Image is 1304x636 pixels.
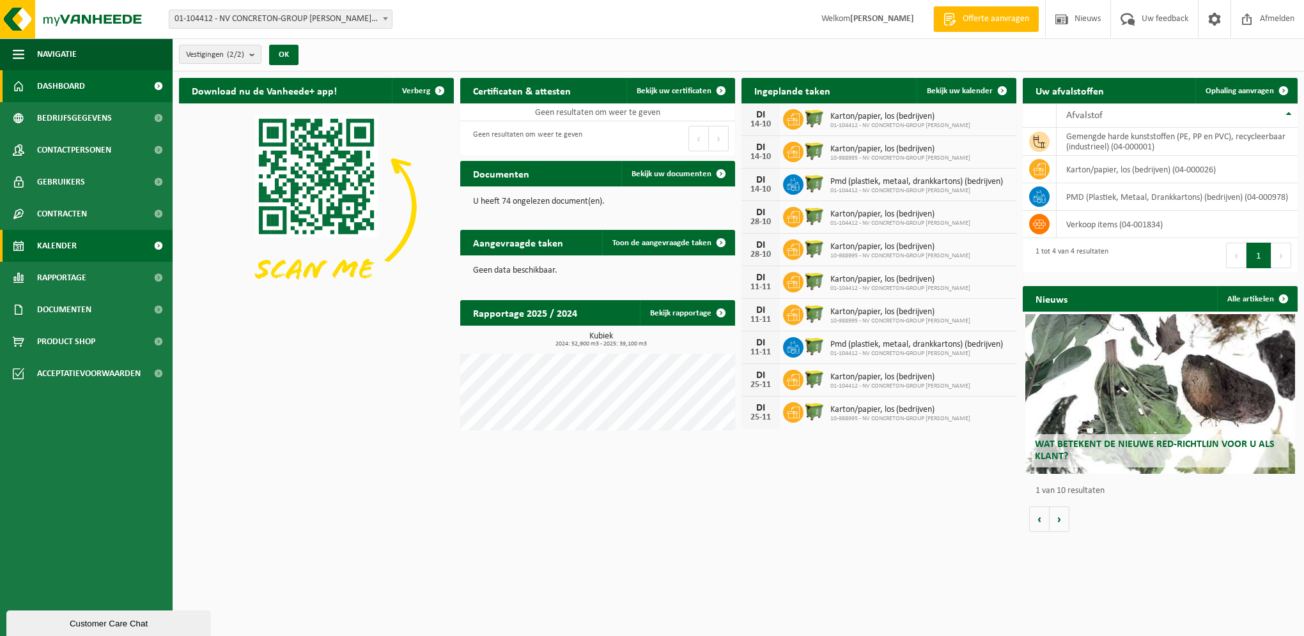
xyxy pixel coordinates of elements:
[803,107,825,129] img: WB-1100-HPE-GN-51
[803,400,825,422] img: WB-1100-HPE-GN-51
[169,10,392,28] span: 01-104412 - NV CONCRETON-GROUP W.NAESSENS - SCHENDELBEKE
[1066,110,1103,121] span: Afvalstof
[179,78,350,103] h2: Download nu de Vanheede+ app!
[37,326,95,358] span: Product Shop
[37,70,85,102] span: Dashboard
[803,303,825,324] img: WB-1100-HPE-GN-51
[917,78,1015,103] a: Bekijk uw kalender
[748,153,773,162] div: 14-10
[460,230,576,255] h2: Aangevraagde taken
[830,405,970,415] span: Karton/papier, los (bedrijven)
[748,218,773,227] div: 28-10
[933,6,1039,32] a: Offerte aanvragen
[1035,439,1275,462] span: Wat betekent de nieuwe RED-richtlijn voor u als klant?
[830,252,970,260] span: 10-988995 - NV CONCRETON-GROUP [PERSON_NAME]
[830,275,970,285] span: Karton/papier, los (bedrijven)
[612,239,711,247] span: Toon de aangevraagde taken
[748,305,773,315] div: DI
[460,78,584,103] h2: Certificaten & attesten
[830,285,970,292] span: 01-104412 - NV CONCRETON-GROUP [PERSON_NAME]
[186,45,244,64] span: Vestigingen
[748,370,773,381] div: DI
[392,78,453,103] button: Verberg
[1246,243,1271,268] button: 1
[748,250,773,259] div: 28-10
[37,166,85,198] span: Gebruikers
[402,87,430,95] span: Verberg
[830,317,970,325] span: 10-988995 - NV CONCRETON-GROUP [PERSON_NAME]
[37,262,86,294] span: Rapportage
[830,155,970,162] span: 10-988995 - NV CONCRETON-GROUP [PERSON_NAME]
[1057,128,1298,156] td: gemengde harde kunststoffen (PE, PP en PVC), recycleerbaar (industrieel) (04-000001)
[830,144,970,155] span: Karton/papier, los (bedrijven)
[1271,243,1291,268] button: Next
[37,102,112,134] span: Bedrijfsgegevens
[602,230,734,255] a: Toon de aangevraagde taken
[37,38,77,70] span: Navigatie
[1206,87,1274,95] span: Ophaling aanvragen
[640,300,734,326] a: Bekijk rapportage
[748,413,773,422] div: 25-11
[830,415,970,423] span: 10-988995 - NV CONCRETON-GROUP [PERSON_NAME]
[637,87,711,95] span: Bekijk uw certificaten
[227,50,244,59] count: (2/2)
[467,341,735,347] span: 2024: 52,900 m3 - 2025: 39,100 m3
[927,87,993,95] span: Bekijk uw kalender
[460,103,735,121] td: Geen resultaten om weer te geven
[269,45,299,65] button: OK
[473,197,722,206] p: U heeft 74 ongelezen document(en).
[37,358,141,390] span: Acceptatievoorwaarden
[830,372,970,382] span: Karton/papier, los (bedrijven)
[1023,78,1117,103] h2: Uw afvalstoffen
[626,78,734,103] a: Bekijk uw certificaten
[830,350,1003,358] span: 01-104412 - NV CONCRETON-GROUP [PERSON_NAME]
[803,270,825,292] img: WB-1100-HPE-GN-51
[803,335,825,357] img: WB-1100-HPE-GN-50
[467,332,735,347] h3: Kubiek
[830,122,970,130] span: 01-104412 - NV CONCRETON-GROUP [PERSON_NAME]
[632,170,711,178] span: Bekijk uw documenten
[1195,78,1296,103] a: Ophaling aanvragen
[830,242,970,252] span: Karton/papier, los (bedrijven)
[830,220,970,227] span: 01-104412 - NV CONCRETON-GROUP [PERSON_NAME]
[37,134,111,166] span: Contactpersonen
[830,340,1003,350] span: Pmd (plastiek, metaal, drankkartons) (bedrijven)
[748,283,773,292] div: 11-11
[803,238,825,259] img: WB-1100-HPE-GN-51
[621,161,734,186] a: Bekijk uw documenten
[473,266,722,275] p: Geen data beschikbaar.
[6,608,213,636] iframe: chat widget
[959,13,1032,26] span: Offerte aanvragen
[748,120,773,129] div: 14-10
[830,209,970,220] span: Karton/papier, los (bedrijven)
[1036,487,1291,496] p: 1 van 10 resultaten
[37,198,87,230] span: Contracten
[830,187,1003,195] span: 01-104412 - NV CONCRETON-GROUP [PERSON_NAME]
[1226,243,1246,268] button: Previous
[748,175,773,185] div: DI
[688,126,709,151] button: Previous
[1029,241,1108,269] div: 1 tot 4 van 4 resultaten
[460,300,590,325] h2: Rapportage 2025 / 2024
[803,172,825,194] img: WB-1100-HPE-GN-50
[37,230,77,262] span: Kalender
[748,381,773,390] div: 25-11
[460,161,542,186] h2: Documenten
[748,273,773,283] div: DI
[467,125,582,153] div: Geen resultaten om weer te geven
[1050,506,1069,532] button: Volgende
[748,240,773,250] div: DI
[1023,286,1080,311] h2: Nieuws
[1057,156,1298,183] td: karton/papier, los (bedrijven) (04-000026)
[169,10,392,29] span: 01-104412 - NV CONCRETON-GROUP W.NAESSENS - SCHENDELBEKE
[748,315,773,324] div: 11-11
[830,382,970,390] span: 01-104412 - NV CONCRETON-GROUP [PERSON_NAME]
[830,112,970,122] span: Karton/papier, los (bedrijven)
[1057,211,1298,238] td: verkoop items (04-001834)
[1057,183,1298,211] td: PMD (Plastiek, Metaal, Drankkartons) (bedrijven) (04-000978)
[748,208,773,218] div: DI
[1217,286,1296,312] a: Alle artikelen
[37,294,91,326] span: Documenten
[1025,314,1294,474] a: Wat betekent de nieuwe RED-richtlijn voor u als klant?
